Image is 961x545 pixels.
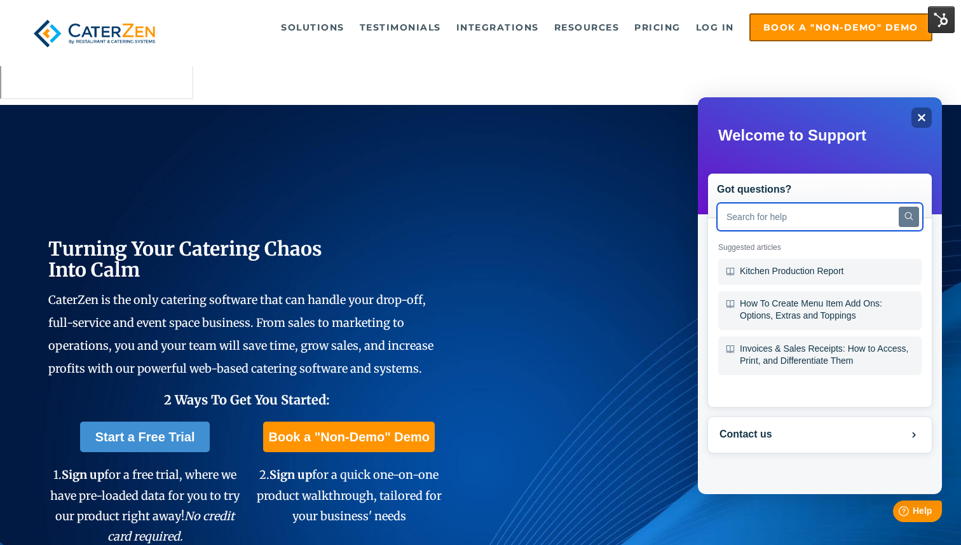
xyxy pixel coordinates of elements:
[263,422,434,452] a: Book a "Non-Demo" Demo
[164,392,330,408] span: 2 Ways To Get You Started:
[690,15,740,40] a: Log in
[353,15,447,40] a: Testimonials
[50,467,240,544] span: 1. for a free trial, where we have pre-loaded data for you to try our product right away!
[48,237,322,282] span: Turning Your Catering Chaos Into Calm
[62,467,104,482] span: Sign up
[257,467,442,523] span: 2. for a quick one-on-one product walkthrough, tailored for your business' needs
[29,13,160,53] img: caterzen
[928,6,955,33] img: HubSpot Tools Menu Toggle
[749,13,932,41] a: Book a "Non-Demo" Demo
[269,467,312,482] span: Sign up
[183,13,932,41] div: Navigation Menu
[80,422,210,452] a: Start a Free Trial
[848,495,947,531] iframe: Help widget launcher
[48,293,433,376] span: CaterZen is the only catering software that can handle your drop-off, full-service and event spac...
[450,15,545,40] a: Integrations
[275,15,351,40] a: Solutions
[548,15,626,40] a: Resources
[628,15,687,40] a: Pricing
[698,97,942,494] iframe: Help widget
